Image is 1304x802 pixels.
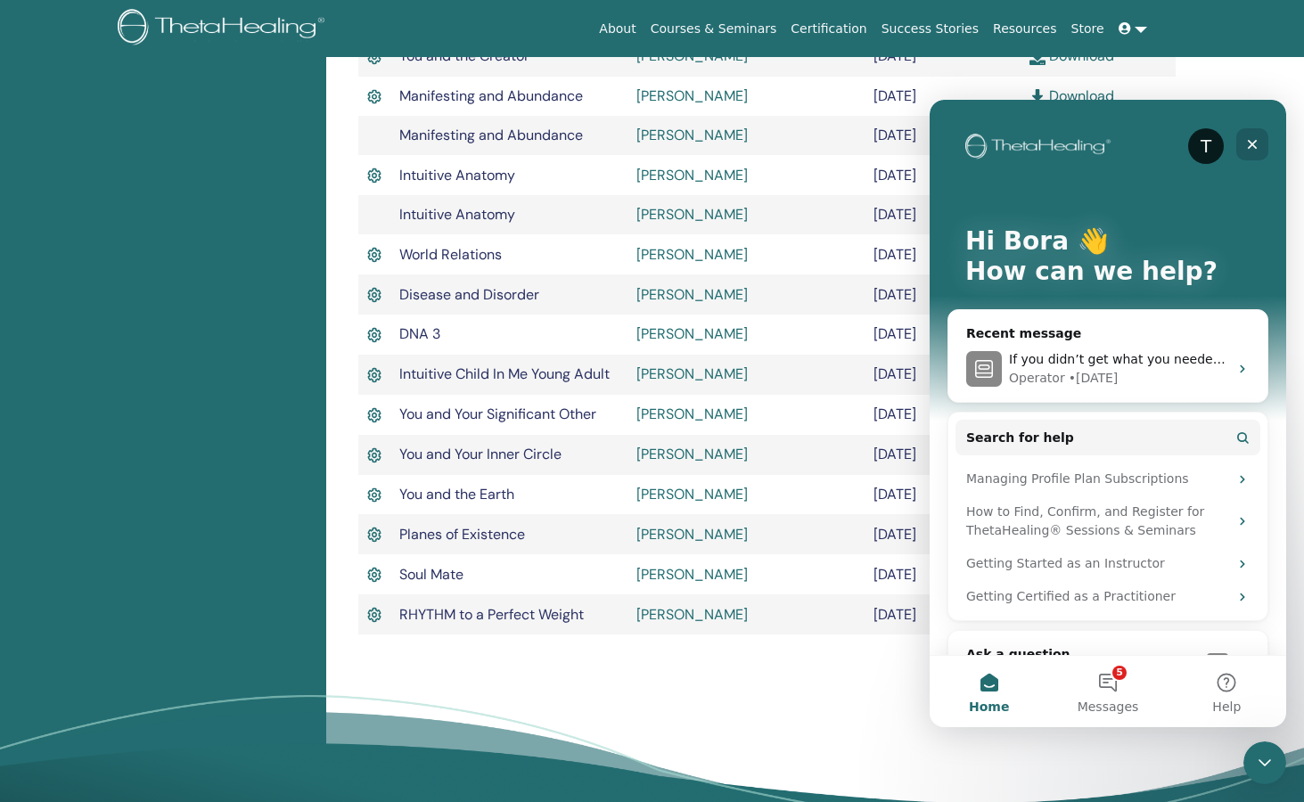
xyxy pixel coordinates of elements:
a: [PERSON_NAME] [636,285,748,304]
div: Getting Started as an Instructor [26,447,331,480]
td: [DATE] [865,77,1020,117]
span: You and the Earth [399,485,514,503]
img: Active Certificate [367,284,382,306]
img: Active Certificate [367,364,382,386]
div: Managing Profile Plan Subscriptions [37,370,299,389]
span: Messages [148,601,209,613]
a: [PERSON_NAME] [636,405,748,423]
img: Active Certificate [367,165,382,186]
span: Planes of Existence [399,525,525,544]
img: Active Certificate [367,244,382,266]
a: [PERSON_NAME] [636,565,748,584]
img: Active Certificate [367,485,382,506]
a: [PERSON_NAME] [636,364,748,383]
div: Getting Started as an Instructor [37,454,299,473]
a: Download [1029,86,1114,105]
a: Success Stories [874,12,986,45]
a: Certification [783,12,873,45]
a: [PERSON_NAME] [636,126,748,144]
span: Help [283,601,311,613]
div: Getting Certified as a Practitioner [37,487,299,506]
a: [PERSON_NAME] [636,324,748,343]
span: DNA 3 [399,324,440,343]
span: You and Your Significant Other [399,405,596,423]
td: [DATE] [865,475,1020,515]
td: [DATE] [865,514,1020,554]
div: How to Find, Confirm, and Register for ThetaHealing® Sessions & Seminars [37,403,299,440]
img: logo.png [118,9,331,49]
span: Home [39,601,79,613]
div: Operator [79,269,135,288]
span: You and Your Inner Circle [399,445,562,463]
td: [DATE] [865,554,1020,594]
a: [PERSON_NAME] [636,166,748,184]
span: Soul Mate [399,565,463,584]
button: Messages [119,556,237,627]
span: Manifesting and Abundance [399,86,583,105]
a: Store [1064,12,1111,45]
td: [DATE] [865,395,1020,435]
span: Disease and Disorder [399,285,539,304]
a: [PERSON_NAME] [636,525,748,544]
span: World Relations [399,245,502,264]
td: [DATE] [865,234,1020,274]
td: [DATE] [865,355,1020,395]
img: Active Certificate [367,564,382,585]
img: Active Certificate [367,86,382,108]
a: [PERSON_NAME] [636,605,748,624]
img: Active Certificate [367,324,382,346]
img: Active Certificate [367,405,382,426]
td: [DATE] [865,116,1020,155]
div: Ask a question [37,545,270,564]
td: [DATE] [865,274,1020,315]
span: Search for help [37,329,144,348]
img: Active Certificate [367,524,382,545]
span: Intuitive Anatomy [399,205,515,224]
td: [DATE] [865,155,1020,195]
a: Courses & Seminars [644,12,784,45]
iframe: Intercom live chat [1243,741,1286,784]
a: [PERSON_NAME] [636,205,748,224]
a: [PERSON_NAME] [636,485,748,503]
a: [PERSON_NAME] [636,86,748,105]
span: If you didn’t get what you needed, reply here to continue the conversation. [79,252,550,266]
iframe: Intercom live chat [930,100,1286,727]
span: RHYTHM to a Perfect Weight [399,605,584,624]
div: Managing Profile Plan Subscriptions [26,363,331,396]
div: How to Find, Confirm, and Register for ThetaHealing® Sessions & Seminars [26,396,331,447]
td: [DATE] [865,435,1020,475]
img: Active Certificate [367,445,382,466]
div: Ask a question [18,530,339,598]
span: Intuitive Child In Me Young Adult [399,364,610,383]
div: • [DATE] [139,269,189,288]
div: Close [307,29,339,61]
img: download.svg [1029,89,1046,105]
span: Manifesting and Abundance [399,126,583,144]
td: [DATE] [865,195,1020,234]
td: [DATE] [865,594,1020,634]
div: Getting Certified as a Practitioner [26,480,331,513]
td: [DATE] [865,315,1020,355]
a: [PERSON_NAME] [636,445,748,463]
a: [PERSON_NAME] [636,245,748,264]
a: Resources [986,12,1064,45]
span: Intuitive Anatomy [399,166,515,184]
button: Help [238,556,357,627]
img: Profile image for Operator [277,553,299,575]
button: Search for help [26,320,331,356]
img: Active Certificate [367,604,382,626]
img: download.svg [1029,49,1046,65]
a: About [592,12,643,45]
